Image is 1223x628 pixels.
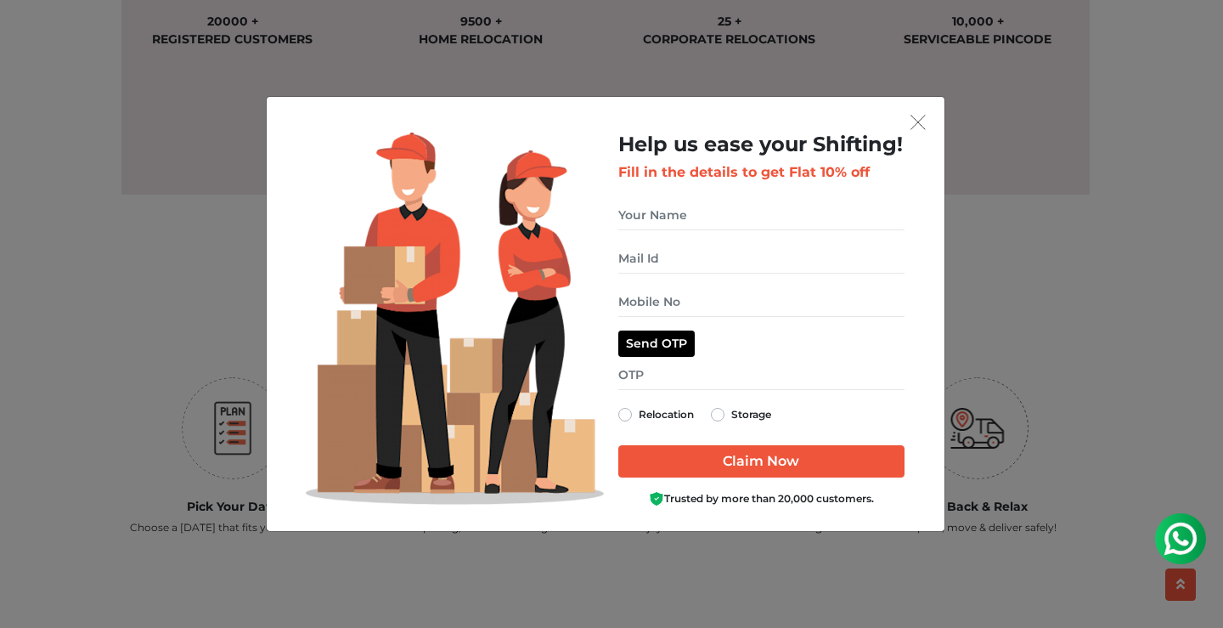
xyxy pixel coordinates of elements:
img: Lead Welcome Image [306,133,605,505]
input: Your Name [618,201,905,230]
button: Send OTP [618,331,695,357]
input: Mail Id [618,244,905,274]
img: whatsapp-icon.svg [17,17,51,51]
h3: Fill in the details to get Flat 10% off [618,164,905,180]
img: Boxigo Customer Shield [649,491,664,506]
input: Claim Now [618,445,905,478]
div: Trusted by more than 20,000 customers. [618,491,905,507]
input: Mobile No [618,287,905,317]
img: exit [910,115,926,130]
label: Storage [731,405,771,425]
input: OTP [618,360,905,390]
label: Relocation [639,405,694,425]
h2: Help us ease your Shifting! [618,133,905,157]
